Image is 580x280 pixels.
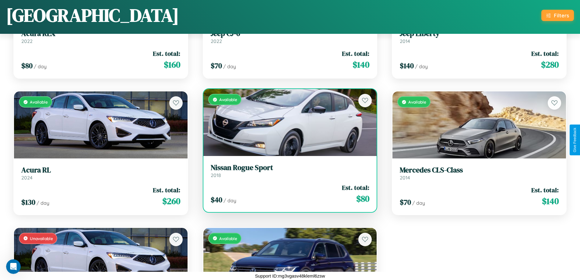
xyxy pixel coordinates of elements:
span: $ 130 [21,197,35,207]
h3: Jeep CJ-6 [211,29,370,38]
span: 2024 [21,175,33,181]
h3: Acura RL [21,166,180,175]
span: Available [219,97,237,102]
span: $ 70 [400,197,411,207]
span: $ 260 [162,195,180,207]
h3: Mercedes CLS-Class [400,166,559,175]
button: Filters [541,10,574,21]
span: Available [30,99,48,105]
span: Est. total: [531,186,559,194]
span: / day [223,63,236,69]
p: Support ID: mg3vgasv48kleml6zsw [255,272,325,280]
a: Acura RL2024 [21,166,180,181]
span: Est. total: [342,49,369,58]
a: Nissan Rogue Sport2018 [211,163,370,178]
span: 2022 [211,38,222,44]
h3: Acura RLX [21,29,180,38]
span: 2018 [211,172,221,178]
span: Unavailable [30,236,53,241]
span: 2022 [21,38,33,44]
span: 2014 [400,38,410,44]
iframe: Intercom live chat [6,259,21,274]
span: / day [37,200,49,206]
span: 2014 [400,175,410,181]
a: Jeep CJ-62022 [211,29,370,44]
span: Est. total: [342,183,369,192]
span: / day [412,200,425,206]
a: Jeep Liberty2014 [400,29,559,44]
span: / day [34,63,47,69]
span: $ 70 [211,61,222,71]
div: Filters [554,12,569,19]
span: Est. total: [153,186,180,194]
a: Acura RLX2022 [21,29,180,44]
h3: Jeep Liberty [400,29,559,38]
span: $ 80 [356,193,369,205]
span: Est. total: [531,49,559,58]
span: Est. total: [153,49,180,58]
h1: [GEOGRAPHIC_DATA] [6,3,179,28]
span: $ 160 [164,58,180,71]
h3: Nissan Rogue Sport [211,163,370,172]
div: Give Feedback [573,128,577,152]
span: $ 140 [542,195,559,207]
span: Available [219,236,237,241]
span: $ 280 [541,58,559,71]
a: Mercedes CLS-Class2014 [400,166,559,181]
span: $ 140 [400,61,414,71]
span: Available [408,99,426,105]
span: / day [223,197,236,204]
span: $ 140 [353,58,369,71]
span: $ 40 [211,195,222,205]
span: $ 80 [21,61,33,71]
span: / day [415,63,428,69]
